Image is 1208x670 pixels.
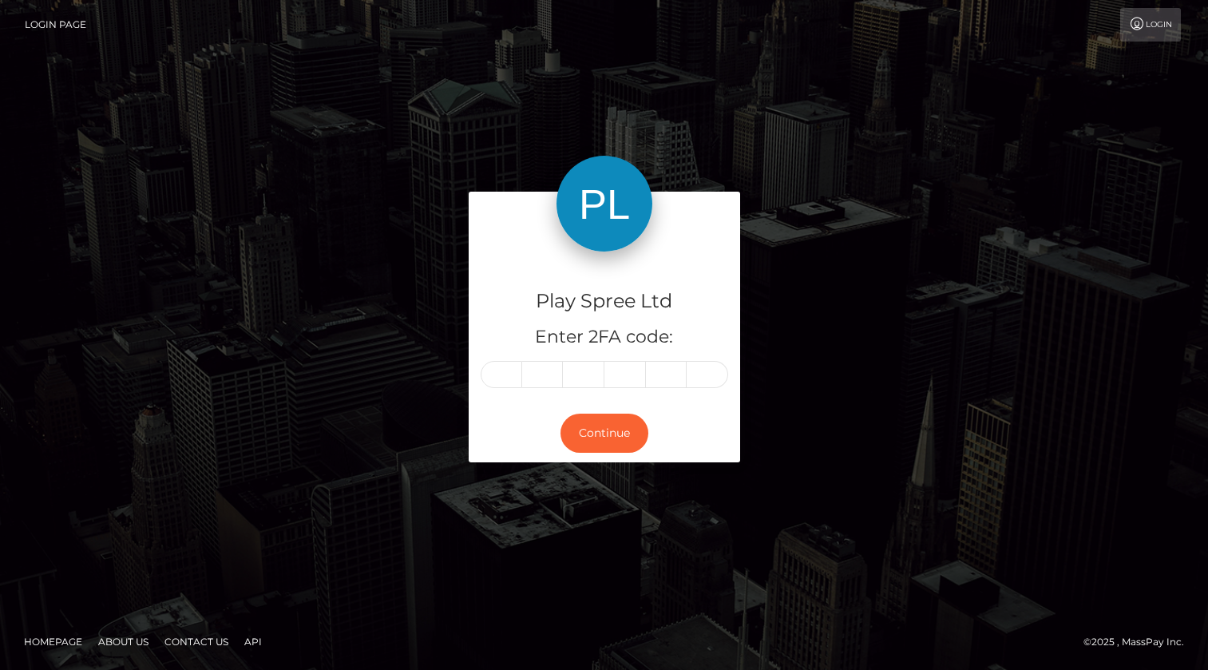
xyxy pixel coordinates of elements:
a: Login Page [25,8,86,42]
a: About Us [92,629,155,654]
a: Homepage [18,629,89,654]
button: Continue [560,414,648,453]
a: API [238,629,268,654]
img: Play Spree Ltd [556,156,652,252]
h5: Enter 2FA code: [481,325,728,350]
h4: Play Spree Ltd [481,287,728,315]
a: Contact Us [158,629,235,654]
div: © 2025 , MassPay Inc. [1083,633,1196,651]
a: Login [1120,8,1181,42]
